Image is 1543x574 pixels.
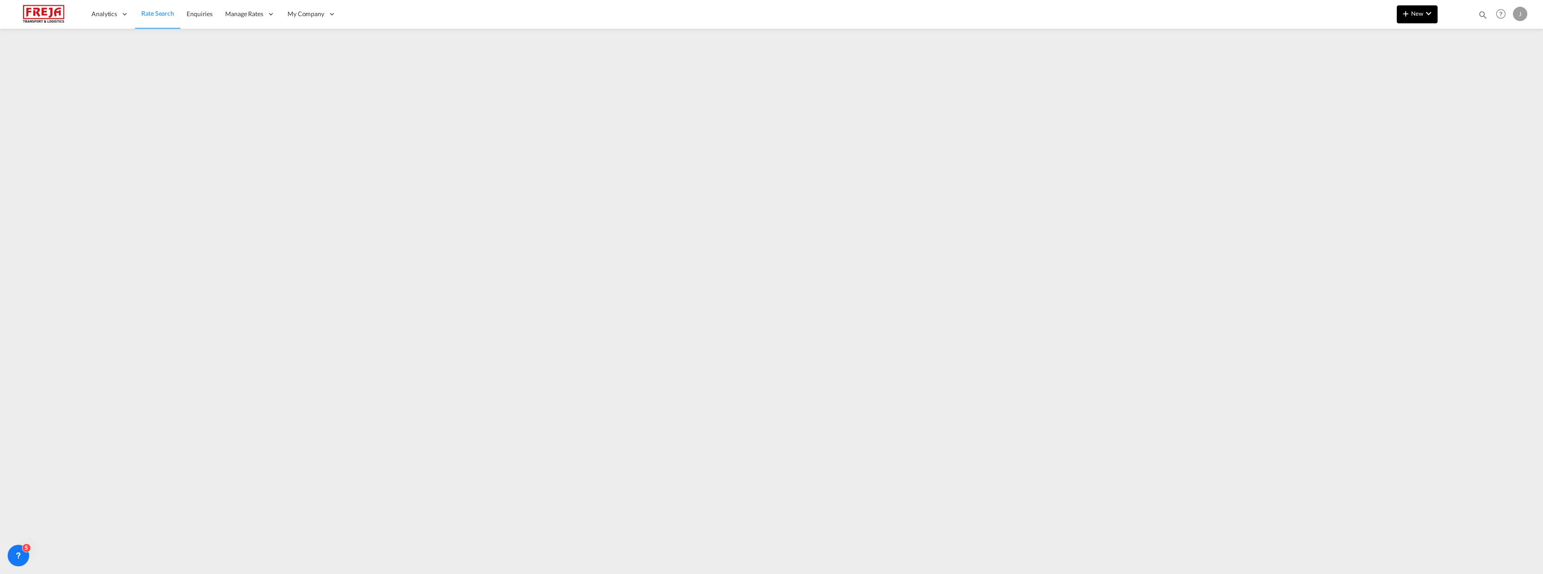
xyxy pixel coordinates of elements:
span: Enquiries [187,10,213,18]
span: Rate Search [141,9,174,17]
span: Manage Rates [225,9,263,18]
span: New [1400,10,1434,17]
span: Help [1493,6,1508,22]
div: J [1513,7,1527,21]
md-icon: icon-chevron-down [1423,8,1434,19]
span: My Company [288,9,324,18]
div: icon-magnify [1478,10,1488,23]
md-icon: icon-magnify [1478,10,1488,20]
md-icon: icon-plus 400-fg [1400,8,1411,19]
div: Help [1493,6,1513,22]
span: Analytics [92,9,117,18]
iframe: Chat [7,527,38,561]
button: icon-plus 400-fgNewicon-chevron-down [1397,5,1438,23]
img: 586607c025bf11f083711d99603023e7.png [13,4,74,24]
